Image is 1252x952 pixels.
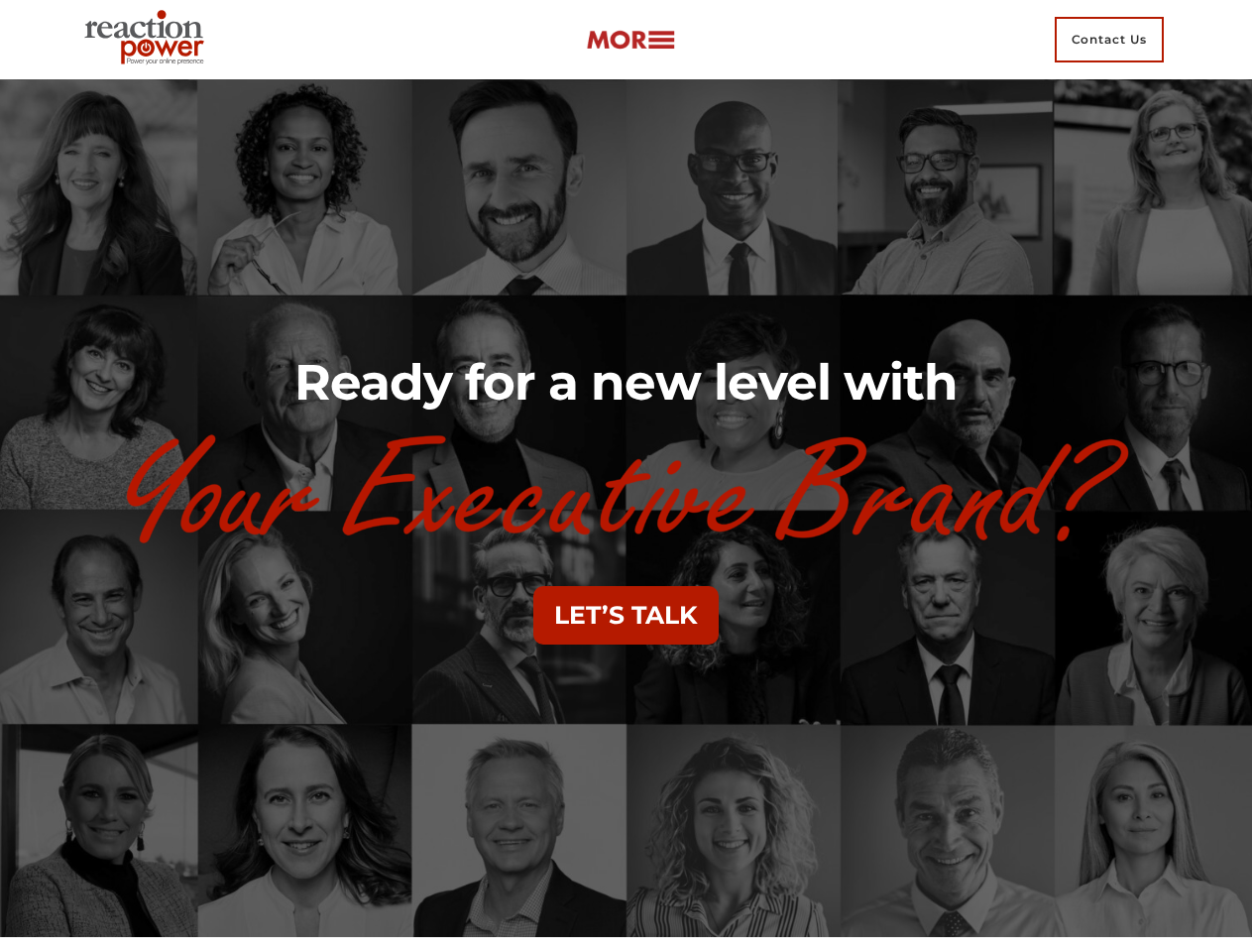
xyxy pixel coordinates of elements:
[76,352,1177,415] h2: Ready for a new level with
[586,29,675,52] img: more-btn.png
[533,586,719,646] button: LET’S TALK
[1055,17,1164,62] span: Contact Us
[76,4,220,75] img: Executive Branding | Personal Branding Agency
